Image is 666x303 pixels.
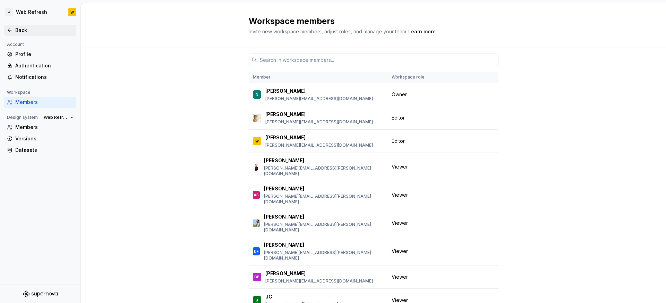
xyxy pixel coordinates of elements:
a: Learn more [408,28,436,35]
div: W [70,9,74,15]
p: [PERSON_NAME] [264,241,304,248]
p: [PERSON_NAME] [265,270,306,277]
span: . [407,29,437,34]
span: Viewer [392,163,408,170]
p: [PERSON_NAME] [265,134,306,141]
button: WWeb RefreshW [1,5,79,20]
span: Viewer [392,191,408,198]
div: DF [254,248,259,255]
div: Workspace [4,88,33,97]
div: Web Refresh [16,9,47,16]
a: Members [4,122,76,133]
span: Invite new workspace members, adjust roles, and manage your team. [249,28,407,34]
a: Profile [4,49,76,60]
p: [PERSON_NAME][EMAIL_ADDRESS][DOMAIN_NAME] [265,278,373,284]
span: Web Refresh [44,115,68,120]
p: [PERSON_NAME][EMAIL_ADDRESS][PERSON_NAME][DOMAIN_NAME] [264,165,383,177]
div: Notifications [15,74,74,81]
div: Account [4,40,27,49]
p: [PERSON_NAME][EMAIL_ADDRESS][DOMAIN_NAME] [265,96,373,101]
a: Versions [4,133,76,144]
div: Members [15,99,74,106]
a: Datasets [4,145,76,156]
div: Datasets [15,147,74,154]
svg: Supernova Logo [23,290,58,297]
div: Versions [15,135,74,142]
a: Back [4,25,76,36]
div: AS [254,191,259,198]
div: W [255,138,259,145]
p: [PERSON_NAME] [265,88,306,95]
p: [PERSON_NAME] [264,185,304,192]
span: Editor [392,138,405,145]
span: Viewer [392,220,408,227]
th: Workspace role [387,72,480,83]
a: Notifications [4,72,76,83]
span: Viewer [392,248,408,255]
img: Marisa Recuenco [253,114,261,122]
p: [PERSON_NAME] [264,157,304,164]
h2: Workspace members [249,16,490,27]
p: JC [265,293,272,300]
div: GP [254,273,259,280]
div: Design system [4,113,41,122]
div: W [5,8,13,16]
div: Profile [15,51,74,58]
div: Back [15,27,74,34]
p: [PERSON_NAME] [264,213,304,220]
input: Search in workspace members... [257,54,498,66]
span: Owner [392,91,407,98]
p: [PERSON_NAME][EMAIL_ADDRESS][DOMAIN_NAME] [265,142,373,148]
img: Adam [253,163,260,171]
div: Authentication [15,62,74,69]
div: N [256,91,258,98]
a: Members [4,97,76,108]
p: [PERSON_NAME][EMAIL_ADDRESS][PERSON_NAME][DOMAIN_NAME] [264,222,383,233]
div: Members [15,124,74,131]
p: [PERSON_NAME][EMAIL_ADDRESS][DOMAIN_NAME] [265,119,373,125]
img: Daniel G [253,219,260,227]
p: [PERSON_NAME][EMAIL_ADDRESS][PERSON_NAME][DOMAIN_NAME] [264,250,383,261]
p: [PERSON_NAME][EMAIL_ADDRESS][PERSON_NAME][DOMAIN_NAME] [264,194,383,205]
span: Viewer [392,273,408,280]
th: Member [249,72,387,83]
a: Authentication [4,60,76,71]
p: [PERSON_NAME] [265,111,306,118]
span: Editor [392,114,405,121]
